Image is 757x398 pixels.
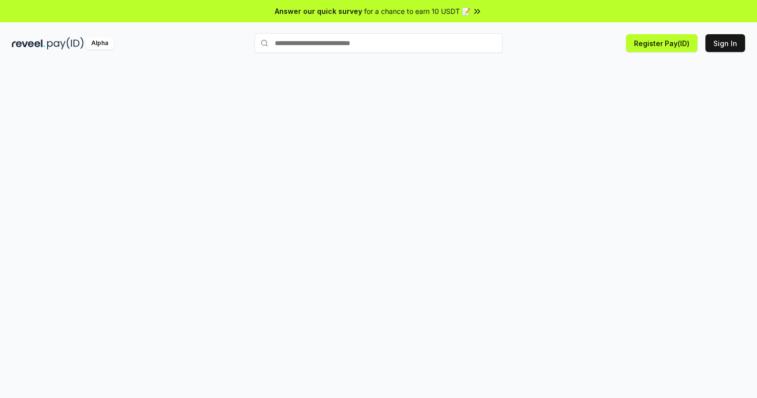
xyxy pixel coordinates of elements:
[12,37,45,50] img: reveel_dark
[364,6,470,16] span: for a chance to earn 10 USDT 📝
[626,34,697,52] button: Register Pay(ID)
[47,37,84,50] img: pay_id
[86,37,114,50] div: Alpha
[705,34,745,52] button: Sign In
[275,6,362,16] span: Answer our quick survey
